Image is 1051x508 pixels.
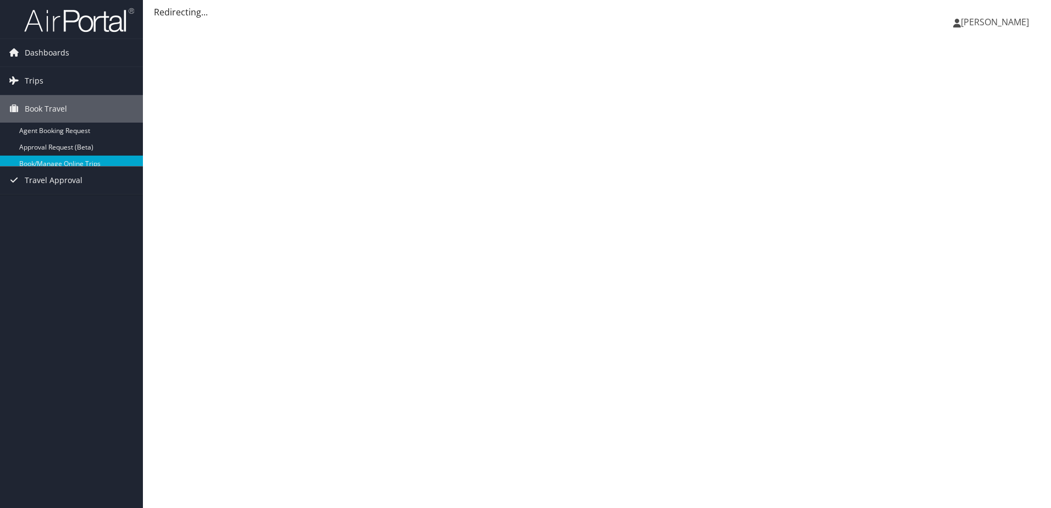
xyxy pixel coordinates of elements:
[953,5,1040,38] a: [PERSON_NAME]
[25,39,69,67] span: Dashboards
[961,16,1029,28] span: [PERSON_NAME]
[24,7,134,33] img: airportal-logo.png
[25,167,82,194] span: Travel Approval
[154,5,1040,19] div: Redirecting...
[25,95,67,123] span: Book Travel
[25,67,43,95] span: Trips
